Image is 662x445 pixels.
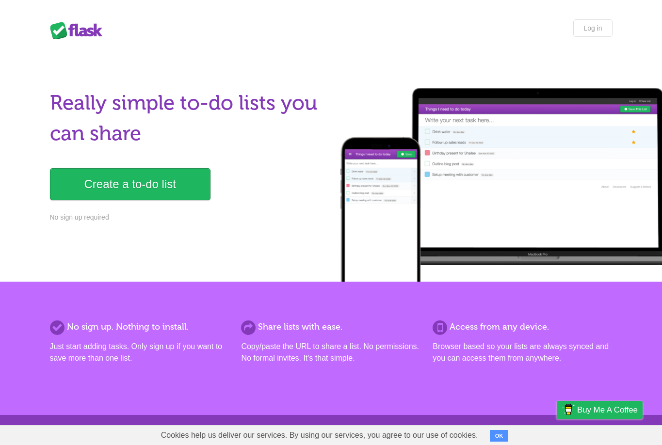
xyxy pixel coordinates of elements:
[50,88,325,149] h1: Really simple to-do lists you can share
[557,401,643,419] a: Buy me a coffee
[433,320,612,334] h2: Access from any device.
[577,401,638,418] span: Buy me a coffee
[151,426,488,445] span: Cookies help us deliver our services. By using our services, you agree to our use of cookies.
[562,401,575,418] img: Buy me a coffee
[490,430,509,442] button: OK
[50,320,229,334] h2: No sign up. Nothing to install.
[50,168,210,200] a: Create a to-do list
[241,320,420,334] h2: Share lists with ease.
[50,212,325,222] p: No sign up required
[241,341,420,364] p: Copy/paste the URL to share a list. No permissions. No formal invites. It's that simple.
[433,341,612,364] p: Browser based so your lists are always synced and you can access them from anywhere.
[573,19,612,37] a: Log in
[50,22,108,39] div: Flask Lists
[50,341,229,364] p: Just start adding tasks. Only sign up if you want to save more than one list.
